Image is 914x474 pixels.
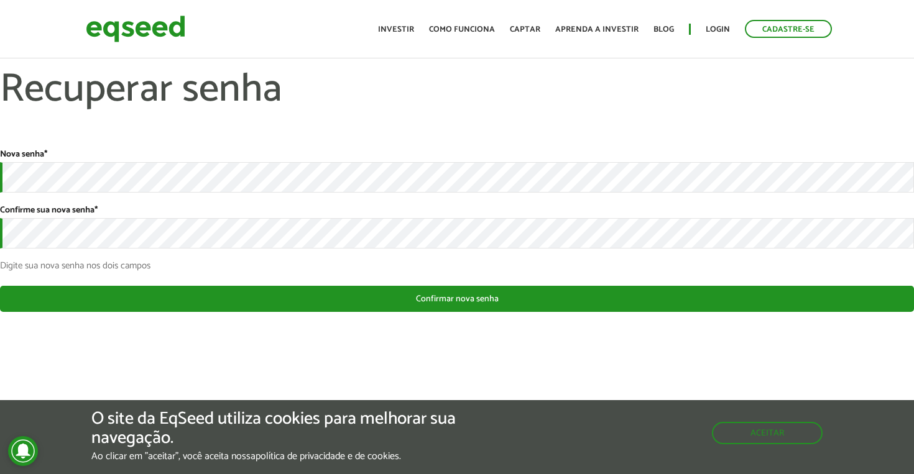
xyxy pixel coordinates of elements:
a: Como funciona [429,25,495,34]
a: política de privacidade e de cookies [256,452,399,462]
a: Cadastre-se [745,20,832,38]
h5: O site da EqSeed utiliza cookies para melhorar sua navegação. [91,409,530,448]
span: Este campo é obrigatório. [44,147,47,162]
a: Aprenda a investir [555,25,639,34]
p: Ao clicar em "aceitar", você aceita nossa . [91,450,530,462]
a: Blog [653,25,674,34]
span: Este campo é obrigatório. [95,203,98,217]
a: Login [706,25,730,34]
button: Aceitar [712,422,823,444]
img: EqSeed [86,12,185,45]
a: Investir [378,25,414,34]
a: Captar [510,25,540,34]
